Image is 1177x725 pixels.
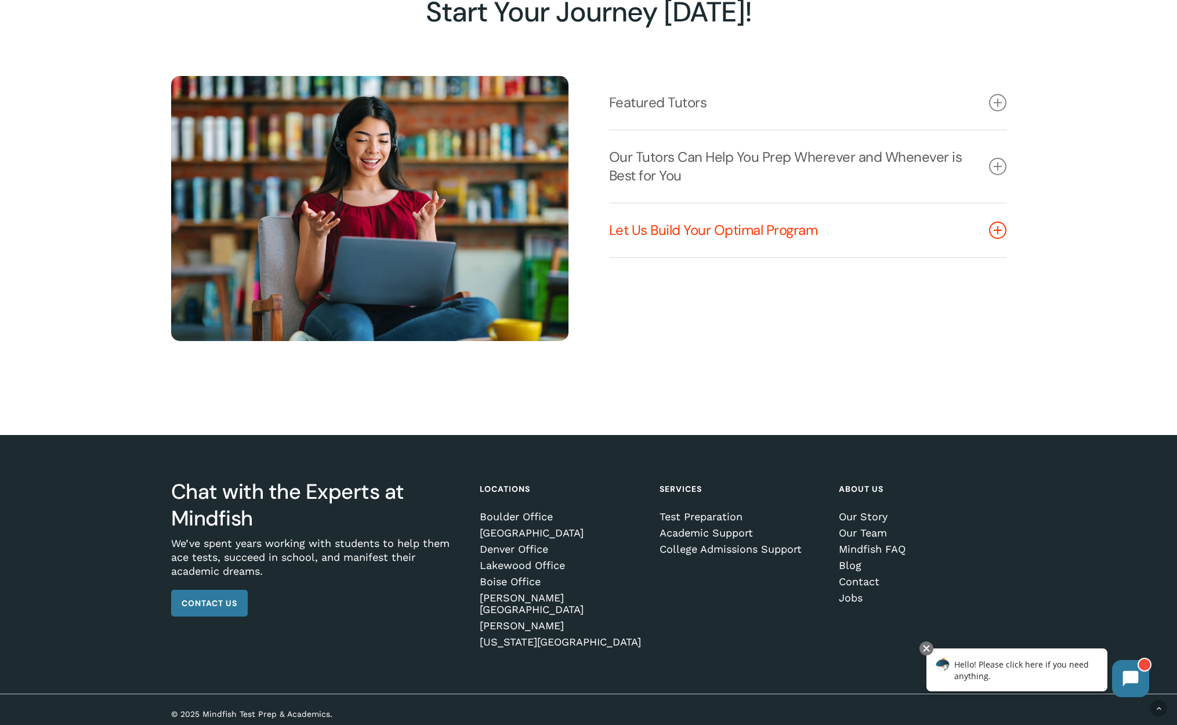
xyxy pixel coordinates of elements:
[660,478,823,499] h4: Services
[839,560,1002,571] a: Blog
[480,543,643,555] a: Denver Office
[839,543,1002,555] a: Mindfish FAQ
[182,597,237,609] span: Contact Us
[480,511,643,523] a: Boulder Office
[660,527,823,539] a: Academic Support
[839,511,1002,523] a: Our Story
[171,590,248,617] a: Contact Us
[609,204,1006,257] a: Let Us Build Your Optimal Program
[480,592,643,615] a: [PERSON_NAME][GEOGRAPHIC_DATA]
[171,76,568,341] img: Online Tutoring 7
[480,478,643,499] h4: Locations
[171,708,509,720] p: © 2025 Mindfish Test Prep & Academics.
[839,592,1002,604] a: Jobs
[839,527,1002,539] a: Our Team
[839,576,1002,588] a: Contact
[609,130,1006,202] a: Our Tutors Can Help You Prep Wherever and Whenever is Best for You
[480,560,643,571] a: Lakewood Office
[480,636,643,648] a: [US_STATE][GEOGRAPHIC_DATA]
[839,478,1002,499] h4: About Us
[660,511,823,523] a: Test Preparation
[480,576,643,588] a: Boise Office
[480,527,643,539] a: [GEOGRAPHIC_DATA]
[609,76,1006,129] a: Featured Tutors
[480,620,643,632] a: [PERSON_NAME]
[171,478,463,532] h3: Chat with the Experts at Mindfish
[660,543,823,555] a: College Admissions Support
[914,639,1161,709] iframe: Chatbot
[171,536,463,590] p: We’ve spent years working with students to help them ace tests, succeed in school, and manifest t...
